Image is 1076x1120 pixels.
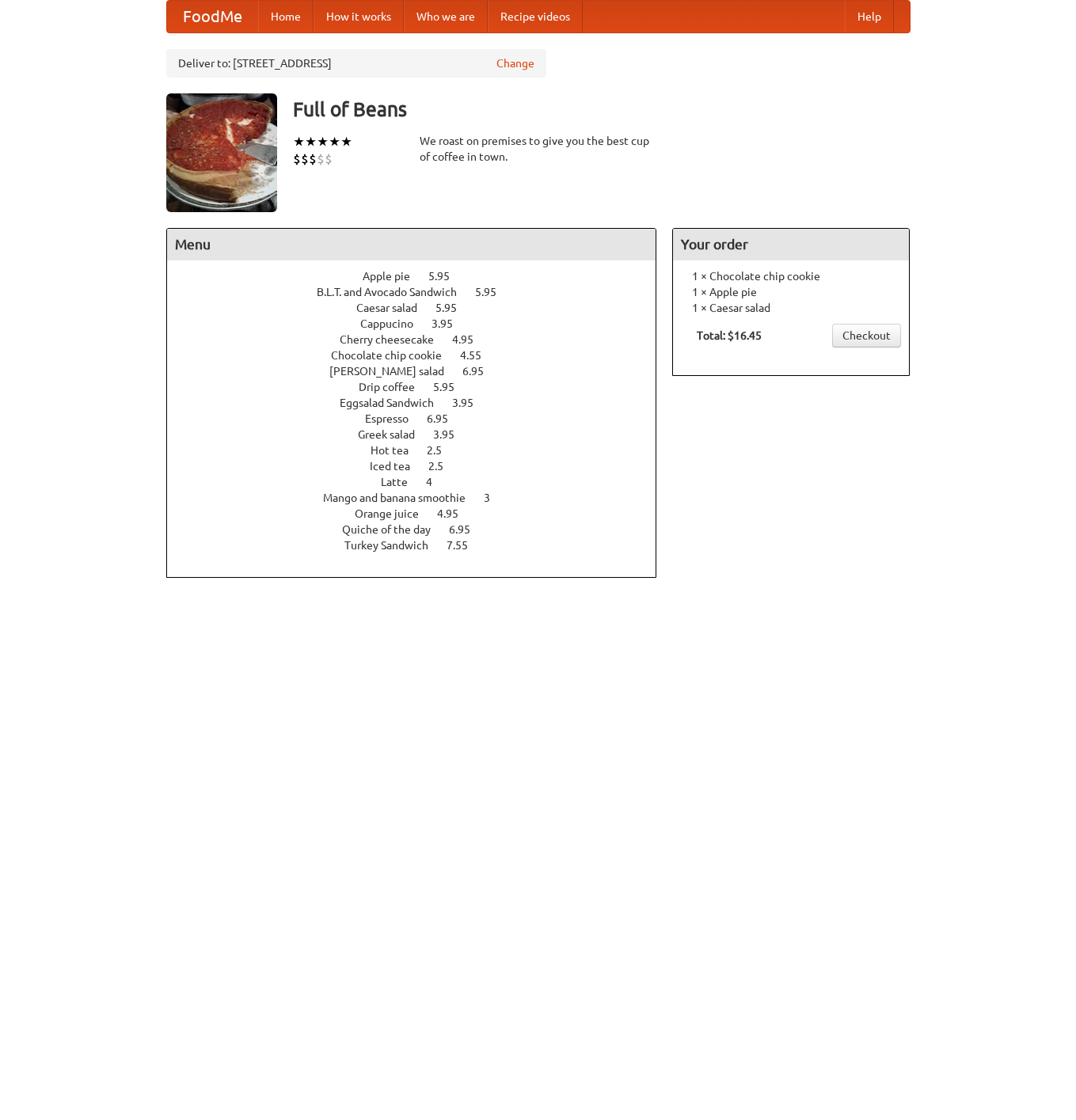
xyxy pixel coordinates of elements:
[427,444,458,457] span: 2.5
[428,460,459,473] span: 2.5
[681,300,901,316] li: 1 × Caesar salad
[360,317,429,330] span: Cappucino
[340,333,503,346] a: Cherry cheesecake 4.95
[340,397,503,409] a: Eggsalad Sandwich 3.95
[484,492,506,504] span: 3
[317,150,325,168] li: $
[356,302,433,314] span: Caesar salad
[317,286,526,298] a: B.L.T. and Avocado Sandwich 5.95
[325,150,333,168] li: $
[370,460,473,473] a: Iced tea 2.5
[435,302,473,314] span: 5.95
[342,523,500,536] a: Quiche of the day 6.95
[363,270,479,283] a: Apple pie 5.95
[697,329,762,342] b: Total: $16.45
[317,133,329,150] li: ★
[314,1,404,32] a: How it works
[452,333,489,346] span: 4.95
[309,150,317,168] li: $
[433,381,470,393] span: 5.95
[344,539,444,552] span: Turkey Sandwich
[167,229,656,260] h4: Menu
[427,412,464,425] span: 6.95
[496,55,534,71] a: Change
[426,476,448,488] span: 4
[301,150,309,168] li: $
[317,286,473,298] span: B.L.T. and Avocado Sandwich
[167,1,258,32] a: FoodMe
[331,349,511,362] a: Chocolate chip cookie 4.55
[845,1,894,32] a: Help
[428,270,466,283] span: 5.95
[329,365,513,378] a: [PERSON_NAME] salad 6.95
[344,539,497,552] a: Turkey Sandwich 7.55
[432,317,469,330] span: 3.95
[358,428,431,441] span: Greek salad
[365,412,477,425] a: Espresso 6.95
[462,365,500,378] span: 6.95
[433,428,470,441] span: 3.95
[449,523,486,536] span: 6.95
[331,349,458,362] span: Chocolate chip cookie
[452,397,489,409] span: 3.95
[166,93,277,212] img: angular.jpg
[681,284,901,300] li: 1 × Apple pie
[359,381,431,393] span: Drip coffee
[673,229,909,260] h4: Your order
[323,492,481,504] span: Mango and banana smoothie
[365,412,424,425] span: Espresso
[832,324,901,347] a: Checkout
[293,93,911,125] h3: Full of Beans
[381,476,424,488] span: Latte
[475,286,512,298] span: 5.95
[355,507,435,520] span: Orange juice
[488,1,583,32] a: Recipe videos
[371,444,424,457] span: Hot tea
[359,381,484,393] a: Drip coffee 5.95
[420,133,657,165] div: We roast on premises to give you the best cup of coffee in town.
[681,268,901,284] li: 1 × Chocolate chip cookie
[293,133,305,150] li: ★
[363,270,426,283] span: Apple pie
[437,507,474,520] span: 4.95
[258,1,314,32] a: Home
[371,444,471,457] a: Hot tea 2.5
[166,49,546,78] div: Deliver to: [STREET_ADDRESS]
[340,397,450,409] span: Eggsalad Sandwich
[305,133,317,150] li: ★
[340,133,352,150] li: ★
[404,1,488,32] a: Who we are
[356,302,486,314] a: Caesar salad 5.95
[293,150,301,168] li: $
[460,349,497,362] span: 4.55
[370,460,426,473] span: Iced tea
[342,523,447,536] span: Quiche of the day
[358,428,484,441] a: Greek salad 3.95
[360,317,482,330] a: Cappucino 3.95
[329,365,460,378] span: [PERSON_NAME] salad
[329,133,340,150] li: ★
[381,476,462,488] a: Latte 4
[340,333,450,346] span: Cherry cheesecake
[323,492,519,504] a: Mango and banana smoothie 3
[447,539,484,552] span: 7.55
[355,507,488,520] a: Orange juice 4.95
